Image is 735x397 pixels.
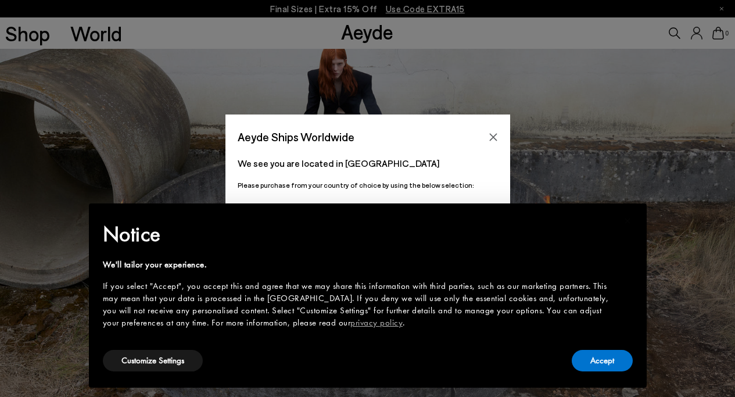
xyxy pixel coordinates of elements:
button: Customize Settings [103,350,203,371]
div: If you select "Accept", you accept this and agree that we may share this information with third p... [103,280,614,329]
p: Please purchase from your country of choice by using the below selection: [238,180,498,191]
a: privacy policy [350,317,403,328]
div: We'll tailor your experience. [103,259,614,271]
span: Aeyde Ships Worldwide [238,127,354,147]
button: Close [485,128,502,146]
span: × [624,212,632,230]
button: Close this notice [614,207,642,235]
p: We see you are located in [GEOGRAPHIC_DATA] [238,156,498,170]
h2: Notice [103,219,614,249]
button: Accept [572,350,633,371]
